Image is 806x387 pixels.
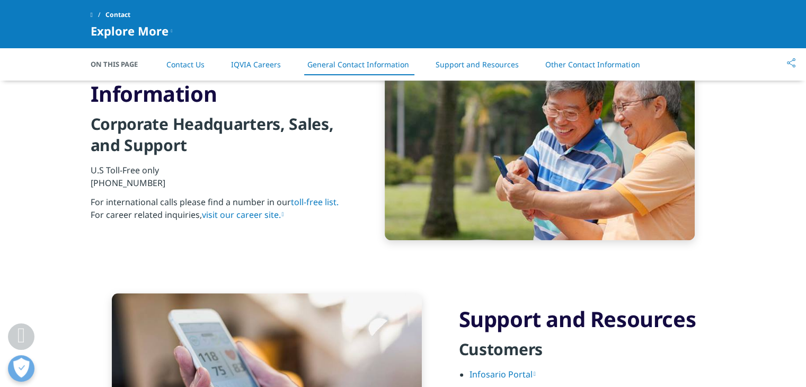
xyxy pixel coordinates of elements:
h4: Corporate Headquarters, Sales, and Support [91,113,348,164]
h4: Customers [459,339,716,368]
a: Other Contact Information [545,59,640,69]
span: Contact [105,5,130,24]
span: On This Page [91,59,149,69]
a: Infosario Portal [470,368,536,380]
a: Support and Resources [436,59,519,69]
a: Contact Us [166,59,205,69]
a: visit our career site. [202,209,284,221]
p: U.S Toll-Free only [PHONE_NUMBER] [91,164,348,196]
img: senior males at park with cell phone [385,42,695,240]
a: toll-free list. [291,196,339,208]
a: IQVIA Careers [231,59,281,69]
span: Explore More [91,24,169,37]
h3: General Contact Information [91,54,348,107]
button: Open Preferences [8,355,34,382]
h3: Support and Resources [459,306,716,332]
a: General Contact Information [307,59,409,69]
p: For international calls please find a number in our For career related inquiries, [91,196,348,228]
